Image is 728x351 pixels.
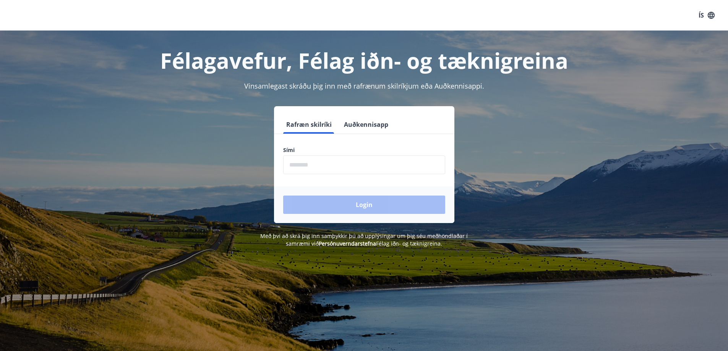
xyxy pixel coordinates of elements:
button: Auðkennisapp [341,115,391,134]
h1: Félagavefur, Félag iðn- og tæknigreina [98,46,630,75]
a: Persónuverndarstefna [319,240,376,247]
button: Rafræn skilríki [283,115,335,134]
span: Vinsamlegast skráðu þig inn með rafrænum skilríkjum eða Auðkennisappi. [244,81,484,91]
span: Með því að skrá þig inn samþykkir þú að upplýsingar um þig séu meðhöndlaðar í samræmi við Félag i... [260,232,468,247]
label: Sími [283,146,445,154]
button: ÍS [694,8,719,22]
